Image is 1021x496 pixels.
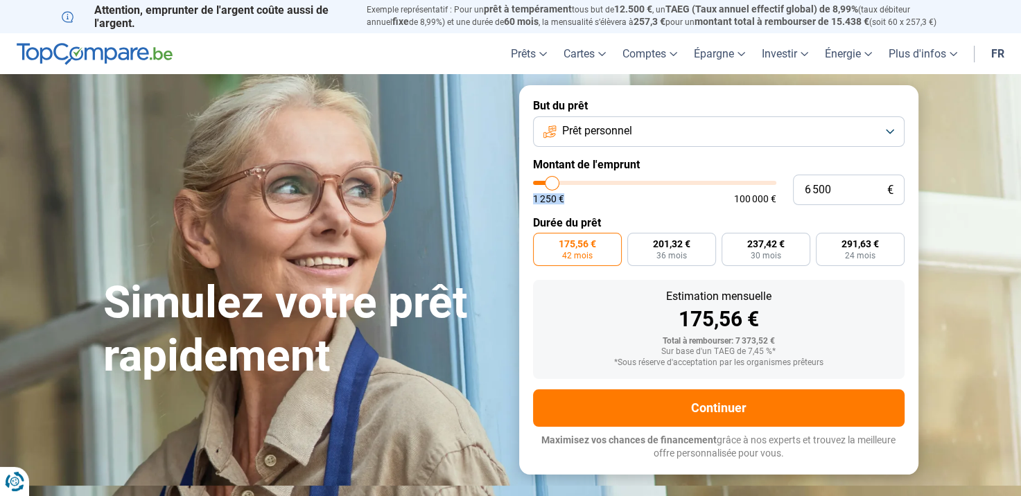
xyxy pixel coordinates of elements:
[533,389,905,427] button: Continuer
[392,16,409,27] span: fixe
[484,3,572,15] span: prêt à tempérament
[17,43,173,65] img: TopCompare
[634,16,665,27] span: 257,3 €
[887,184,893,196] span: €
[103,276,503,383] h1: Simulez votre prêt rapidement
[559,239,596,249] span: 175,56 €
[665,3,858,15] span: TAEG (Taux annuel effectif global) de 8,99%
[751,251,781,260] span: 30 mois
[734,194,776,204] span: 100 000 €
[544,337,893,346] div: Total à rembourser: 7 373,52 €
[747,239,785,249] span: 237,42 €
[653,239,690,249] span: 201,32 €
[753,33,817,74] a: Investir
[367,3,960,28] p: Exemple représentatif : Pour un tous but de , un (taux débiteur annuel de 8,99%) et une durée de ...
[562,251,593,260] span: 42 mois
[541,434,717,445] span: Maximisez vos chances de financement
[533,434,905,461] p: grâce à nos experts et trouvez la meilleure offre personnalisée pour vous.
[845,251,875,260] span: 24 mois
[533,158,905,171] label: Montant de l'emprunt
[562,123,632,139] span: Prêt personnel
[533,99,905,112] label: But du prêt
[544,358,893,368] div: *Sous réserve d'acceptation par les organismes prêteurs
[614,3,652,15] span: 12.500 €
[614,33,686,74] a: Comptes
[544,347,893,357] div: Sur base d'un TAEG de 7,45 %*
[533,216,905,229] label: Durée du prêt
[817,33,880,74] a: Énergie
[695,16,869,27] span: montant total à rembourser de 15.438 €
[533,116,905,147] button: Prêt personnel
[503,33,555,74] a: Prêts
[656,251,687,260] span: 36 mois
[62,3,350,30] p: Attention, emprunter de l'argent coûte aussi de l'argent.
[880,33,966,74] a: Plus d'infos
[841,239,879,249] span: 291,63 €
[533,194,564,204] span: 1 250 €
[504,16,539,27] span: 60 mois
[686,33,753,74] a: Épargne
[555,33,614,74] a: Cartes
[983,33,1013,74] a: fr
[544,291,893,302] div: Estimation mensuelle
[544,309,893,330] div: 175,56 €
